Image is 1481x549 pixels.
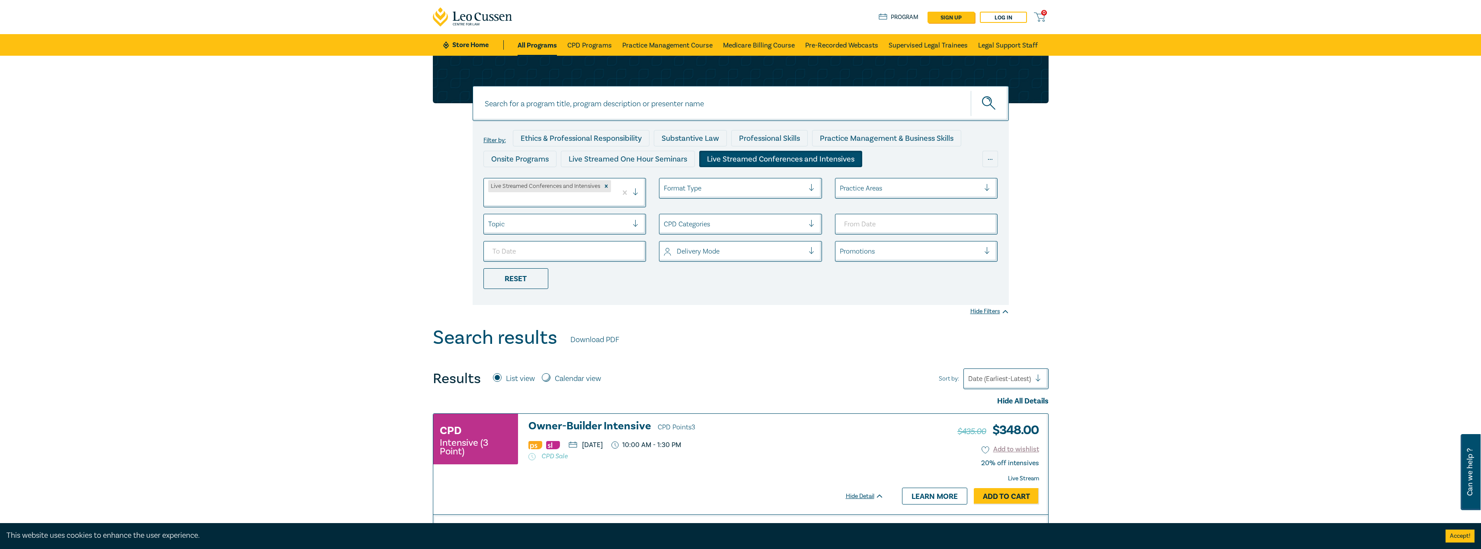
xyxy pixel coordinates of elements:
[483,137,506,144] label: Filter by:
[828,171,907,188] div: National Programs
[483,151,557,167] div: Onsite Programs
[601,180,611,192] div: Remove Live Streamed Conferences and Intensives
[731,130,808,146] div: Professional Skills
[970,307,1009,316] div: Hide Filters
[879,13,919,22] a: Program
[433,396,1049,407] div: Hide All Details
[567,34,612,56] a: CPD Programs
[528,420,884,433] h3: Owner-Builder Intensive
[570,334,619,346] a: Download PDF
[974,488,1039,505] a: Add to Cart
[957,426,986,437] span: $435.00
[433,327,557,349] h1: Search results
[658,423,695,432] span: CPD Points 3
[729,171,823,188] div: 10 CPD Point Packages
[625,171,724,188] div: Pre-Recorded Webcasts
[622,34,713,56] a: Practice Management Course
[483,241,646,262] input: To Date
[846,492,893,501] div: Hide Detail
[528,420,884,433] a: Owner-Builder Intensive CPD Points3
[443,40,503,50] a: Store Home
[518,34,557,56] a: All Programs
[488,180,601,192] div: Live Streamed Conferences and Intensives
[569,441,603,448] p: [DATE]
[840,247,841,256] input: select
[982,151,998,167] div: ...
[440,423,461,438] h3: CPD
[483,268,548,289] div: Reset
[978,34,1038,56] a: Legal Support Staff
[981,459,1039,467] div: 20% off intensives
[980,12,1027,23] a: Log in
[840,184,841,193] input: select
[513,130,649,146] div: Ethics & Professional Responsibility
[506,373,535,384] label: List view
[611,441,681,449] p: 10:00 AM - 1:30 PM
[957,420,1039,440] h3: $ 348.00
[889,34,968,56] a: Supervised Legal Trainees
[1446,530,1475,543] button: Accept cookies
[473,86,1009,121] input: Search for a program title, program description or presenter name
[561,151,695,167] div: Live Streamed One Hour Seminars
[812,130,961,146] div: Practice Management & Business Skills
[664,219,665,229] input: select
[488,195,490,204] input: select
[928,12,975,23] a: sign up
[433,370,481,387] h4: Results
[440,438,512,456] small: Intensive (3 Point)
[835,214,998,235] input: From Date
[546,441,560,449] img: Substantive Law
[6,530,1433,541] div: This website uses cookies to enhance the user experience.
[555,373,601,384] label: Calendar view
[528,452,884,460] p: CPD Sale
[805,34,878,56] a: Pre-Recorded Webcasts
[1041,10,1047,16] span: 0
[723,34,795,56] a: Medicare Billing Course
[488,219,490,229] input: select
[654,130,727,146] div: Substantive Law
[664,247,665,256] input: select
[968,374,970,384] input: Sort by
[1008,475,1039,482] strong: Live Stream
[528,441,542,449] img: Professional Skills
[664,184,665,193] input: select
[982,444,1039,454] button: Add to wishlist
[939,374,959,384] span: Sort by:
[1466,439,1474,505] span: Can we help ?
[902,488,967,504] a: Learn more
[699,151,862,167] div: Live Streamed Conferences and Intensives
[483,171,621,188] div: Live Streamed Practical Workshops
